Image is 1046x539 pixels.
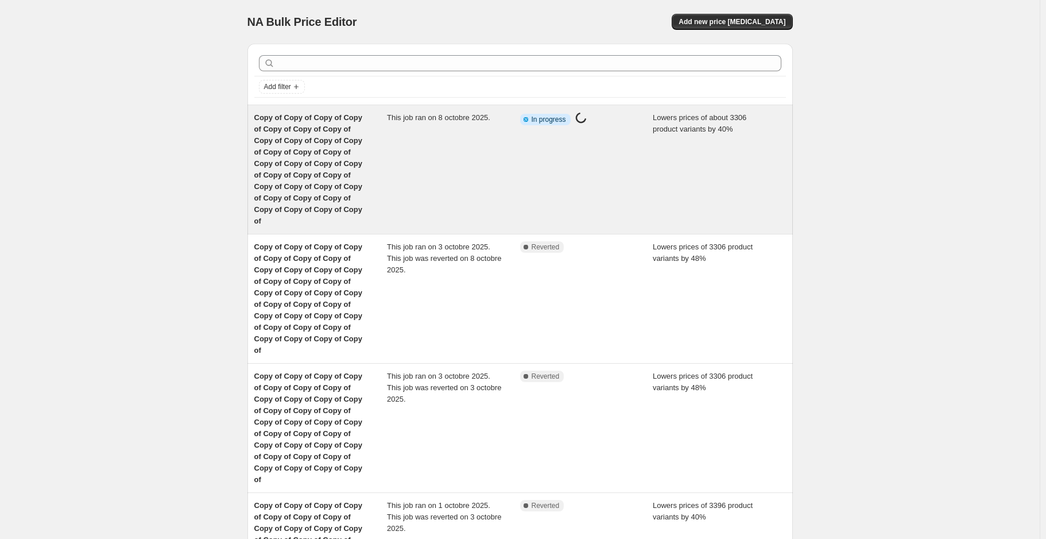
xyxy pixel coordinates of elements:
[254,372,362,484] span: Copy of Copy of Copy of Copy of Copy of Copy of Copy of Copy of Copy of Copy of Copy of Copy of C...
[387,242,501,274] span: This job ran on 3 octobre 2025. This job was reverted on 8 octobre 2025.
[653,501,753,521] span: Lowers prices of 3396 product variants by 40%
[387,113,490,122] span: This job ran on 8 octobre 2025.
[254,242,362,355] span: Copy of Copy of Copy of Copy of Copy of Copy of Copy of Copy of Copy of Copy of Copy of Copy of C...
[387,501,501,533] span: This job ran on 1 octobre 2025. This job was reverted on 3 octobre 2025.
[679,17,785,26] span: Add new price [MEDICAL_DATA]
[387,372,501,403] span: This job ran on 3 octobre 2025. This job was reverted on 3 octobre 2025.
[532,501,560,510] span: Reverted
[532,115,566,124] span: In progress
[532,242,560,252] span: Reverted
[653,242,753,263] span: Lowers prices of 3306 product variants by 48%
[653,372,753,392] span: Lowers prices of 3306 product variants by 48%
[247,16,357,28] span: NA Bulk Price Editor
[264,82,291,91] span: Add filter
[254,113,362,225] span: Copy of Copy of Copy of Copy of Copy of Copy of Copy of Copy of Copy of Copy of Copy of Copy of C...
[672,14,792,30] button: Add new price [MEDICAL_DATA]
[653,113,746,133] span: Lowers prices of about 3306 product variants by 40%
[532,372,560,381] span: Reverted
[259,80,305,94] button: Add filter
